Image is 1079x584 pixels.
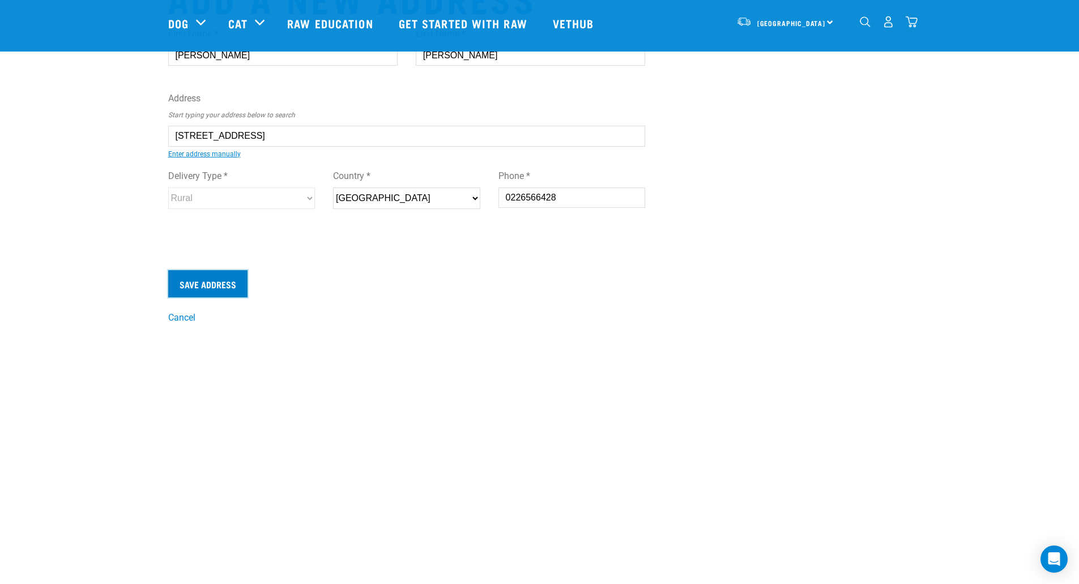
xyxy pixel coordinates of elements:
[276,1,387,46] a: Raw Education
[168,150,241,158] a: Enter address manually
[498,169,646,183] label: Phone *
[736,16,752,27] img: van-moving.png
[168,312,195,323] a: Cancel
[333,169,480,183] label: Country *
[387,1,541,46] a: Get started with Raw
[882,16,894,28] img: user.png
[1040,545,1068,573] div: Open Intercom Messenger
[860,16,871,27] img: home-icon-1@2x.png
[168,15,189,32] a: Dog
[228,15,248,32] a: Cat
[168,169,315,183] label: Delivery Type *
[541,1,608,46] a: Vethub
[168,110,646,120] p: Start typing your address below to search
[757,21,826,25] span: [GEOGRAPHIC_DATA]
[906,16,918,28] img: home-icon@2x.png
[168,126,646,146] input: e.g. 21 Example Street, Suburb, City
[168,92,646,105] label: Address
[168,270,248,297] input: Save Address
